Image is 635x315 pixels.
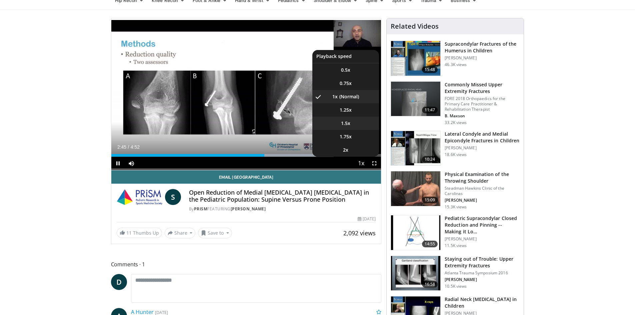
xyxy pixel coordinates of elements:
[391,215,440,250] img: 77e71d76-32d9-4fd0-a7d7-53acfe95e440.150x105_q85_crop-smart_upscale.jpg
[391,131,520,166] a: 10:24 Lateral Condyle and Medial Epicondyle Fractures in Children [PERSON_NAME] 18.6K views
[445,41,520,54] h3: Supracondylar Fractures of the Humerus in Children
[391,256,440,291] img: 05012973-bec5-4b18-bb86-627bf2269be2.150x105_q85_crop-smart_upscale.jpg
[126,230,132,236] span: 11
[189,189,376,203] h4: Open Reduction of Medial [MEDICAL_DATA] [MEDICAL_DATA] in the Pediatric Population: Supine Versus...
[189,206,376,212] div: By FEATURING
[445,62,467,67] p: 46.3K views
[198,228,232,238] button: Save to
[391,81,520,125] a: 11:47 Commonly Missed Upper Extremity Fractures FORE 2018 Orthopaedics for the Primary Care Pract...
[422,281,438,288] span: 16:58
[341,120,350,127] span: 1.5x
[445,113,520,119] p: B. Maxson
[111,170,381,184] a: Email [GEOGRAPHIC_DATA]
[117,144,126,150] span: 2:45
[391,41,520,76] a: 15:48 Supracondylar Fractures of the Humerus in Children [PERSON_NAME] 46.3K views
[117,189,162,205] img: PRiSM
[445,152,467,157] p: 18.6K views
[422,107,438,113] span: 11:47
[111,157,125,170] button: Pause
[165,189,181,205] a: S
[445,120,467,125] p: 33.2K views
[422,241,438,247] span: 14:55
[445,284,467,289] p: 10.5K views
[340,133,352,140] span: 1.75x
[445,277,520,282] p: [PERSON_NAME]
[391,215,520,250] a: 14:55 Pediatric Supracondylar Closed Reduction and Pinning -- Making it Lo… [PERSON_NAME] 11.5K v...
[111,274,127,290] a: D
[391,171,440,206] img: 304394_0001_1.png.150x105_q85_crop-smart_upscale.jpg
[391,131,440,166] img: 270001_0000_1.png.150x105_q85_crop-smart_upscale.jpg
[340,107,352,113] span: 1.25x
[391,41,440,76] img: 07483a87-f7db-4b95-b01b-f6be0d1b3d91.150x105_q85_crop-smart_upscale.jpg
[445,81,520,95] h3: Commonly Missed Upper Extremity Fractures
[111,154,381,157] div: Progress Bar
[445,215,520,235] h3: Pediatric Supracondylar Closed Reduction and Pinning -- Making it Lo…
[231,206,266,212] a: [PERSON_NAME]
[341,67,350,73] span: 0.5x
[343,147,348,153] span: 2x
[354,157,368,170] button: Playback Rate
[422,197,438,203] span: 15:09
[445,256,520,269] h3: Staying out of Trouble: Upper Extremity Fractures
[343,229,376,237] span: 2,092 views
[445,131,520,144] h3: Lateral Condyle and Medial Epicondyle Fractures in Children
[445,204,467,210] p: 15.3K views
[111,260,382,269] span: Comments 1
[391,22,439,30] h4: Related Videos
[368,157,381,170] button: Fullscreen
[125,157,138,170] button: Mute
[194,206,208,212] a: PRiSM
[445,186,520,196] p: Steadman Hawkins Clinic of the Carolinas
[131,144,140,150] span: 4:52
[445,296,520,309] h3: Radial Neck [MEDICAL_DATA] in Children
[445,96,520,112] p: FORE 2018 Orthopaedics for the Primary Care Practitioner & Rehabilitation Therapist
[422,66,438,73] span: 15:48
[422,156,438,163] span: 10:24
[391,256,520,291] a: 16:58 Staying out of Trouble: Upper Extremity Fractures Atlanta Trauma Symposium 2016 [PERSON_NAM...
[340,80,352,87] span: 0.75x
[445,270,520,276] p: Atlanta Trauma Symposium 2016
[117,228,162,238] a: 11 Thumbs Up
[165,228,196,238] button: Share
[445,243,467,248] p: 11.5K views
[445,145,520,151] p: [PERSON_NAME]
[445,55,520,61] p: [PERSON_NAME]
[111,18,381,170] video-js: Video Player
[358,216,376,222] div: [DATE]
[445,198,520,203] p: [PERSON_NAME]
[445,236,520,242] p: [PERSON_NAME]
[445,171,520,184] h3: Physical Examination of the Throwing Shoulder
[128,144,129,150] span: /
[391,171,520,210] a: 15:09 Physical Examination of the Throwing Shoulder Steadman Hawkins Clinic of the Carolinas [PER...
[332,93,338,100] span: 1x
[391,82,440,116] img: b2c65235-e098-4cd2-ab0f-914df5e3e270.150x105_q85_crop-smart_upscale.jpg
